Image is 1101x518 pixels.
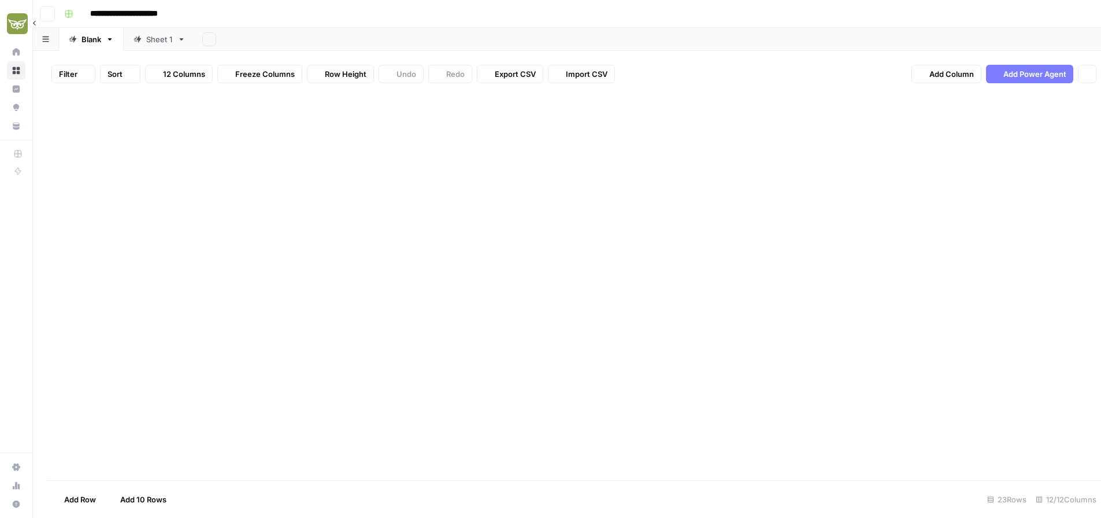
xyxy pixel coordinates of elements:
[7,9,25,38] button: Workspace: Evergreen Media
[379,65,424,83] button: Undo
[495,68,536,80] span: Export CSV
[7,80,25,98] a: Insights
[477,65,543,83] button: Export CSV
[325,68,366,80] span: Row Height
[396,68,416,80] span: Undo
[307,65,374,83] button: Row Height
[124,28,195,51] a: Sheet 1
[7,458,25,476] a: Settings
[100,65,140,83] button: Sort
[7,98,25,117] a: Opportunities
[59,28,124,51] a: Blank
[7,61,25,80] a: Browse
[7,495,25,513] button: Help + Support
[103,490,173,509] button: Add 10 Rows
[7,13,28,34] img: Evergreen Media Logo
[163,68,205,80] span: 12 Columns
[120,494,166,505] span: Add 10 Rows
[145,65,213,83] button: 12 Columns
[7,117,25,135] a: Your Data
[107,68,123,80] span: Sort
[146,34,173,45] div: Sheet 1
[446,68,465,80] span: Redo
[7,43,25,61] a: Home
[428,65,472,83] button: Redo
[81,34,101,45] div: Blank
[59,68,77,80] span: Filter
[548,65,615,83] button: Import CSV
[51,65,95,83] button: Filter
[64,494,96,505] span: Add Row
[47,490,103,509] button: Add Row
[217,65,302,83] button: Freeze Columns
[235,68,295,80] span: Freeze Columns
[7,476,25,495] a: Usage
